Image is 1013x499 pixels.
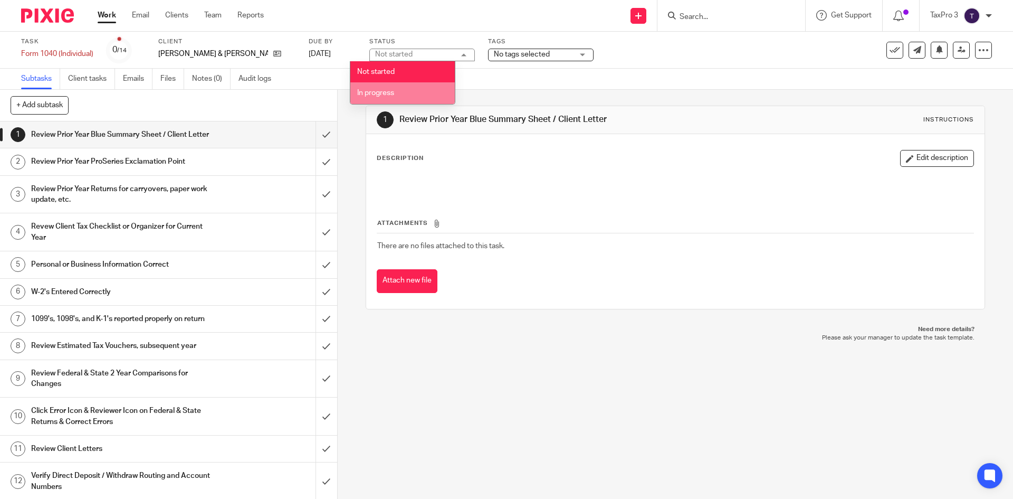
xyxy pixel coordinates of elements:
div: 1 [11,127,25,142]
a: Notes (0) [192,69,231,89]
label: Status [369,37,475,46]
img: Pixie [21,8,74,23]
div: 0 [112,44,127,56]
div: 4 [11,225,25,240]
p: Please ask your manager to update the task template. [376,334,974,342]
p: Description [377,154,424,163]
span: No tags selected [494,51,550,58]
a: Work [98,10,116,21]
h1: Review Prior Year Blue Summary Sheet / Client Letter [399,114,698,125]
div: 3 [11,187,25,202]
div: 8 [11,338,25,353]
small: /14 [117,48,127,53]
h1: Review Prior Year Blue Summary Sheet / Client Letter [31,127,214,143]
h1: Review Estimated Tax Vouchers, subsequent year [31,338,214,354]
button: Edit description [900,150,974,167]
div: Form 1040 (Individual) [21,49,93,59]
div: 6 [11,285,25,299]
div: 5 [11,257,25,272]
span: Not started [357,68,395,76]
img: svg%3E [963,7,980,24]
div: 1 [377,111,394,128]
a: Clients [165,10,188,21]
h1: Click Error Icon & Reviewer Icon on Federal & State Returns & Correct Errors [31,403,214,430]
span: [DATE] [309,50,331,58]
h1: Verify Direct Deposit / Withdraw Routing and Account Numbers [31,468,214,495]
label: Due by [309,37,356,46]
p: TaxPro 3 [930,10,958,21]
div: 9 [11,371,25,386]
span: There are no files attached to this task. [377,242,504,250]
div: 2 [11,155,25,170]
h1: Revew Client Tax Checklist or Organizer for Current Year [31,219,214,246]
span: Get Support [831,12,872,19]
h1: Review Prior Year Returns for carryovers, paper work update, etc. [31,181,214,208]
h1: W-2's Entered Correctly [31,284,214,300]
a: Reports [237,10,264,21]
label: Tags [488,37,594,46]
div: 12 [11,474,25,489]
a: Audit logs [238,69,279,89]
h1: Review Prior Year ProSeries Exclamation Point [31,154,214,170]
h1: 1099's, 1098's, and K-1's reported properly on return [31,311,214,327]
label: Client [158,37,295,46]
a: Files [160,69,184,89]
span: Attachments [377,220,428,226]
button: + Add subtask [11,96,69,114]
a: Emails [123,69,152,89]
div: Not started [375,51,413,58]
span: In progress [357,89,394,97]
input: Search [678,13,773,22]
a: Team [204,10,222,21]
div: 10 [11,409,25,424]
label: Task [21,37,93,46]
h1: Review Client Letters [31,441,214,457]
a: Email [132,10,149,21]
p: [PERSON_NAME] & [PERSON_NAME] [158,49,268,59]
div: 11 [11,441,25,456]
button: Attach new file [377,269,437,293]
p: Need more details? [376,325,974,334]
h1: Review Federal & State 2 Year Comparisons for Changes [31,365,214,392]
h1: Personal or Business Information Correct [31,257,214,272]
div: Instructions [923,116,974,124]
div: 7 [11,312,25,326]
a: Client tasks [68,69,115,89]
a: Subtasks [21,69,60,89]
